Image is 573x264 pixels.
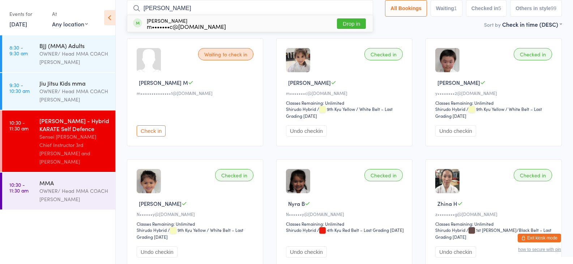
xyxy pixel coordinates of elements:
div: 99 [551,5,556,11]
img: image1689839756.png [286,169,310,193]
label: Sort by [484,21,501,28]
a: 10:30 -11:30 amMMAOWNER/ Head MMA COACH [PERSON_NAME] [2,173,115,209]
div: [PERSON_NAME] - Hybrid KARATE Self Defence [39,117,109,133]
span: / 9th Kyu Yellow / White Belt – Last Grading [DATE] [137,227,243,240]
img: image1749509786.png [435,48,459,72]
div: Waiting to check in [198,48,253,60]
img: image1623055413.png [435,169,459,193]
button: Drop in [337,18,366,29]
span: Nyra B [288,200,305,207]
button: Undo checkin [137,246,178,257]
span: / 4th Kyu Red Belt – Last Grading [DATE] [317,227,404,233]
div: 1 [454,5,457,11]
div: Jiu Jitsu Kids mma [39,79,109,87]
time: 10:30 - 11:30 am [9,120,29,131]
div: N••••••y@[DOMAIN_NAME] [137,211,256,217]
div: Classes Remaining: Unlimited [286,100,405,106]
time: 9:30 - 10:30 am [9,82,30,94]
div: Checked in [514,169,552,181]
div: Shirudo Hybrid [286,227,316,233]
img: image1750751260.png [286,48,310,72]
a: 8:30 -9:30 amBJJ (MMA) AdultsOWNER/ Head MMA COACH [PERSON_NAME] [2,35,115,72]
div: Checked in [364,169,403,181]
div: Checked in [215,169,253,181]
div: m•••••••c@[DOMAIN_NAME] [286,90,405,96]
span: [PERSON_NAME] [288,79,331,86]
div: m••••••••••••••1@[DOMAIN_NAME] [137,90,256,96]
div: OWNER/ Head MMA COACH [PERSON_NAME] [39,187,109,203]
div: OWNER/ Head MMA COACH [PERSON_NAME] [39,87,109,104]
div: Shirudo Hybrid [435,227,465,233]
div: BJJ (MMA) Adults [39,42,109,49]
div: Sensei [PERSON_NAME] Chief Instructor 3rd [PERSON_NAME] and [PERSON_NAME] [39,133,109,166]
button: Undo checkin [286,125,327,137]
span: Zhina H [437,200,457,207]
div: Shirudo Hybrid [137,227,167,233]
span: [PERSON_NAME] M [139,79,188,86]
img: image1748330816.png [137,169,161,193]
a: [DATE] [9,20,27,28]
div: [PERSON_NAME] [147,18,226,29]
div: y••••••••2@[DOMAIN_NAME] [435,90,554,96]
time: 8:30 - 9:30 am [9,44,28,56]
a: 9:30 -10:30 amJiu Jitsu Kids mmaOWNER/ Head MMA COACH [PERSON_NAME] [2,73,115,110]
div: Any location [52,20,88,28]
button: Check in [137,125,166,137]
button: Undo checkin [286,246,327,257]
button: Undo checkin [435,246,476,257]
span: [PERSON_NAME] [437,79,480,86]
time: 10:30 - 11:30 am [9,182,29,193]
div: At [52,8,88,20]
div: Classes Remaining: Unlimited [435,221,554,227]
a: 10:30 -11:30 am[PERSON_NAME] - Hybrid KARATE Self DefenceSensei [PERSON_NAME] Chief Instructor 3r... [2,111,115,172]
span: / 9th Kyu Yellow / White Belt – Last Grading [DATE] [435,106,542,119]
div: MMA [39,179,109,187]
span: / 1st [PERSON_NAME]/Black Belt – Last Grading [DATE] [435,227,551,240]
div: Classes Remaining: Unlimited [137,221,256,227]
div: N••••••y@[DOMAIN_NAME] [286,211,405,217]
div: Classes Remaining: Unlimited [435,100,554,106]
span: [PERSON_NAME] [139,200,181,207]
div: 5 [498,5,501,11]
button: Exit kiosk mode [518,234,561,242]
div: Check in time (DESC) [502,20,562,28]
div: Checked in [514,48,552,60]
div: z••••••••g@[DOMAIN_NAME] [435,211,554,217]
div: Shirudo Hybrid [286,106,316,112]
button: Undo checkin [435,125,476,137]
span: / 9th Kyu Yellow / White Belt – Last Grading [DATE] [286,106,393,119]
div: m•••••••c@[DOMAIN_NAME] [147,23,226,29]
div: Events for [9,8,45,20]
div: Checked in [364,48,403,60]
button: how to secure with pin [518,247,561,252]
div: OWNER/ Head MMA COACH [PERSON_NAME] [39,49,109,66]
div: Shirudo Hybrid [435,106,465,112]
div: Classes Remaining: Unlimited [286,221,405,227]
